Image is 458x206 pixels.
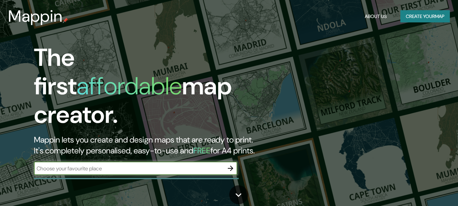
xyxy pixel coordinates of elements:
h1: affordable [77,70,182,102]
h1: The first map creator. [34,43,263,134]
button: Create yourmap [400,10,450,23]
input: Choose your favourite place [34,165,224,172]
img: mappin-pin [63,18,68,23]
h3: Mappin [8,7,63,26]
h2: Mappin lets you create and design maps that are ready to print. It's completely personalised, eas... [34,134,263,156]
h5: FREE [193,145,211,156]
button: About Us [362,10,390,23]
